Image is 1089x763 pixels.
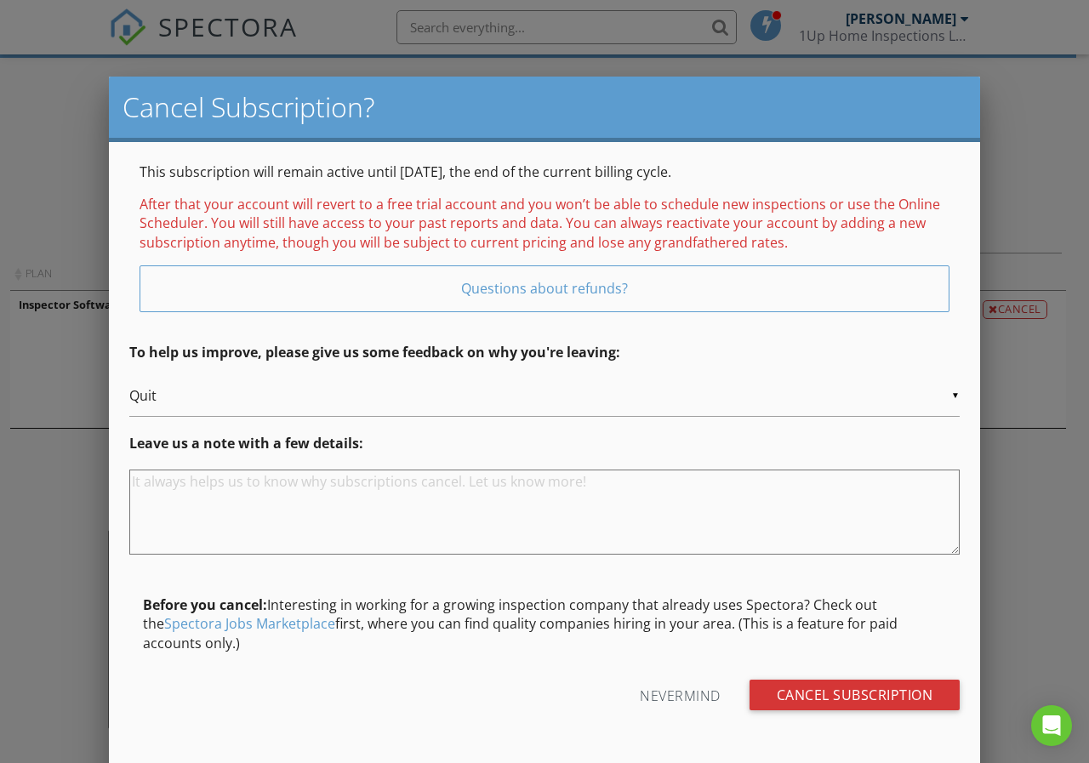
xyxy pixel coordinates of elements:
[140,265,949,311] a: Questions about refunds?
[1031,705,1072,746] div: Open Intercom Messenger
[461,279,628,298] span: Questions about refunds?
[140,195,949,252] p: After that your account will revert to a free trial account and you won’t be able to schedule new...
[750,680,961,710] input: Cancel Subscription
[123,90,966,124] h2: Cancel Subscription?
[129,343,960,362] p: To help us improve, please give us some feedback on why you're leaving:
[129,434,960,453] p: Leave us a note with a few details:
[164,614,335,633] a: Spectora Jobs Marketplace
[143,595,267,614] span: Before you cancel:
[143,595,946,652] p: Interesting in working for a growing inspection company that already uses Spectora? Check out the...
[640,680,721,710] div: Nevermind
[140,162,949,181] p: This subscription will remain active until [DATE], the end of the current billing cycle.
